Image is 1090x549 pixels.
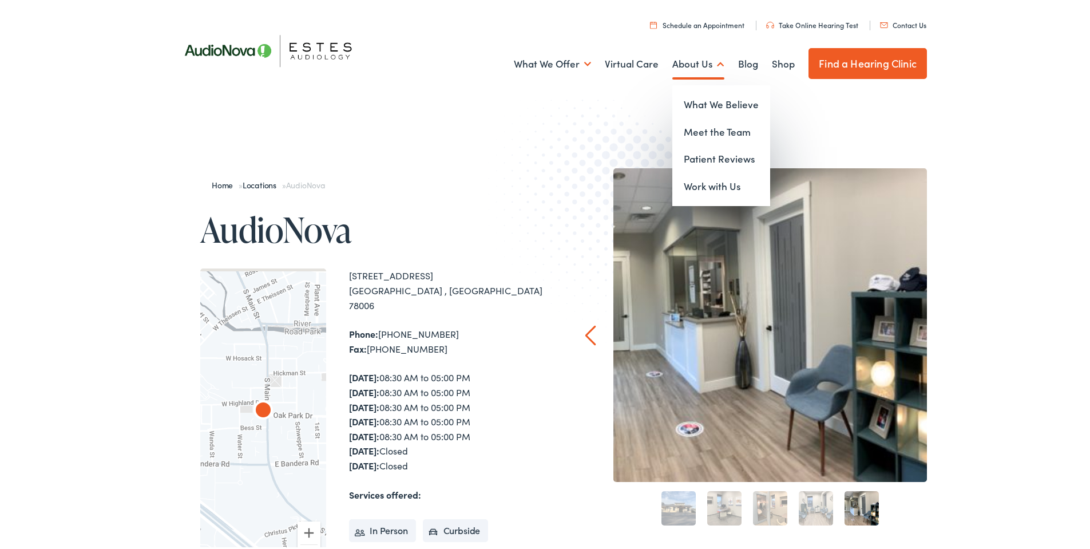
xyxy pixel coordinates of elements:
a: What We Believe [672,89,770,116]
li: In Person [349,517,416,540]
img: utility icon [766,19,774,26]
a: Shop [772,41,795,83]
a: 1 [661,489,696,523]
div: AudioNova [249,396,277,423]
a: Blog [738,41,758,83]
a: Work with Us [672,171,770,198]
strong: [DATE]: [349,398,379,411]
a: Home [212,177,239,188]
a: About Us [672,41,724,83]
strong: Fax: [349,340,367,353]
strong: Phone: [349,325,378,338]
strong: [DATE]: [349,457,379,469]
a: 3 [753,489,787,523]
span: AudioNova [286,177,325,188]
a: 5 [845,489,879,523]
img: utility icon [650,19,657,26]
div: [STREET_ADDRESS] [GEOGRAPHIC_DATA] , [GEOGRAPHIC_DATA] 78006 [349,266,549,310]
button: Zoom in [298,519,320,542]
a: Contact Us [880,18,926,27]
img: utility icon [880,20,888,26]
a: Virtual Care [605,41,659,83]
strong: [DATE]: [349,369,379,381]
strong: [DATE]: [349,384,379,396]
div: 08:30 AM to 05:00 PM 08:30 AM to 05:00 PM 08:30 AM to 05:00 PM 08:30 AM to 05:00 PM 08:30 AM to 0... [349,368,549,471]
a: Take Online Hearing Test [766,18,858,27]
strong: [DATE]: [349,413,379,425]
a: Meet the Team [672,116,770,144]
a: Find a Hearing Clinic [808,46,927,77]
a: What We Offer [514,41,591,83]
strong: [DATE]: [349,442,379,455]
li: Curbside [423,517,489,540]
a: Patient Reviews [672,143,770,171]
a: Locations [243,177,282,188]
span: » » [212,177,325,188]
strong: Services offered: [349,486,421,499]
h1: AudioNova [200,208,549,246]
a: Schedule an Appointment [650,18,744,27]
a: 2 [707,489,742,523]
strong: [DATE]: [349,428,379,440]
a: Prev [585,323,596,343]
a: 4 [799,489,833,523]
div: [PHONE_NUMBER] [PHONE_NUMBER] [349,325,549,354]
